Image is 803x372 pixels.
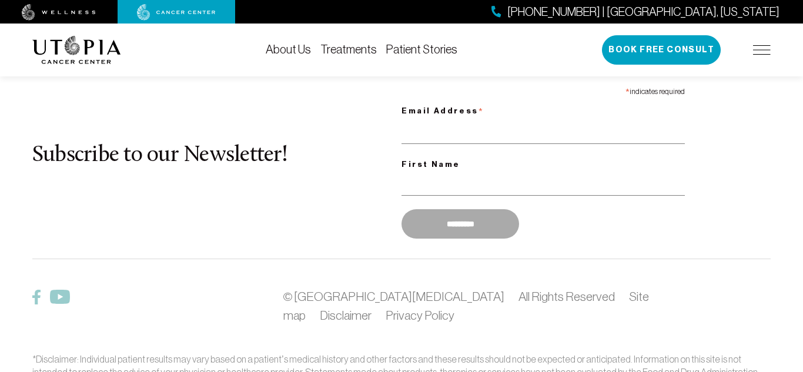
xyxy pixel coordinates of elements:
[491,4,779,21] a: [PHONE_NUMBER] | [GEOGRAPHIC_DATA], [US_STATE]
[283,290,504,303] a: © [GEOGRAPHIC_DATA][MEDICAL_DATA]
[32,36,121,64] img: logo
[753,45,771,55] img: icon-hamburger
[518,290,615,303] span: All Rights Reserved
[401,82,685,99] div: indicates required
[266,43,311,56] a: About Us
[386,309,454,322] a: Privacy Policy
[401,99,685,120] label: Email Address
[401,157,685,172] label: First Name
[602,35,721,65] button: Book Free Consult
[50,290,70,304] img: Twitter
[32,143,401,168] h2: Subscribe to our Newsletter!
[32,290,41,304] img: Facebook
[283,290,649,322] a: Site map
[22,4,96,21] img: wellness
[386,43,457,56] a: Patient Stories
[320,43,377,56] a: Treatments
[507,4,779,21] span: [PHONE_NUMBER] | [GEOGRAPHIC_DATA], [US_STATE]
[137,4,216,21] img: cancer center
[320,309,372,322] a: Disclaimer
